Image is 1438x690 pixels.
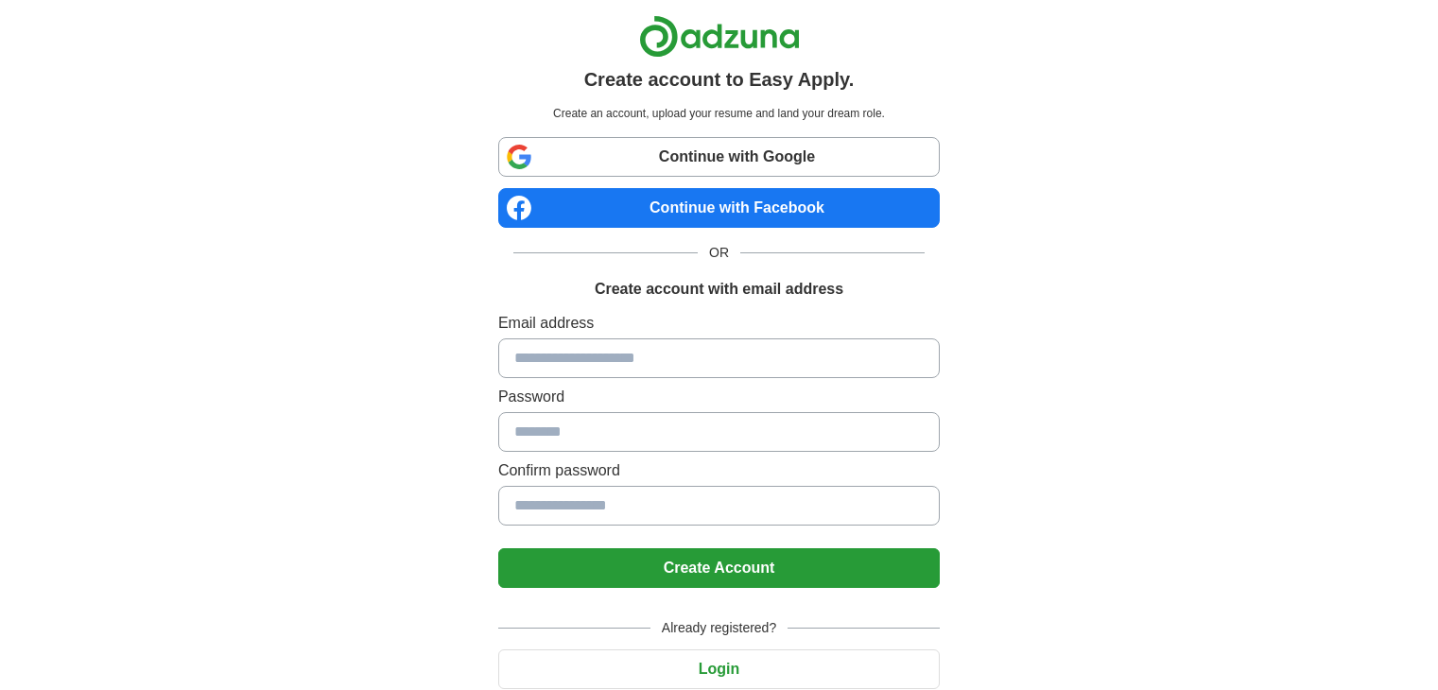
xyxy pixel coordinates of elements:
button: Create Account [498,548,940,588]
a: Continue with Facebook [498,188,940,228]
span: OR [698,243,740,263]
a: Continue with Google [498,137,940,177]
label: Confirm password [498,459,940,482]
a: Login [498,661,940,677]
img: Adzuna logo [639,15,800,58]
label: Password [498,386,940,408]
h1: Create account to Easy Apply. [584,65,855,94]
h1: Create account with email address [595,278,843,301]
span: Already registered? [650,618,788,638]
button: Login [498,649,940,689]
label: Email address [498,312,940,335]
p: Create an account, upload your resume and land your dream role. [502,105,936,122]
